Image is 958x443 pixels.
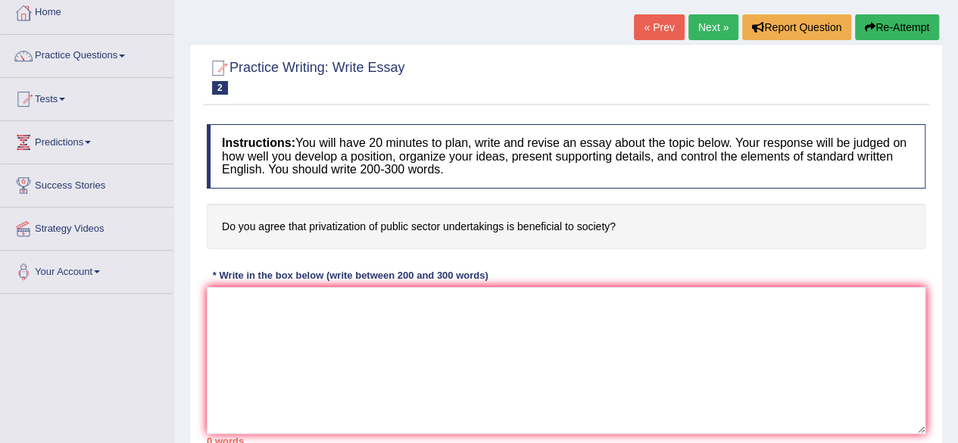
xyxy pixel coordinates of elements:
button: Re-Attempt [855,14,939,40]
a: Practice Questions [1,35,173,73]
a: Tests [1,78,173,116]
a: Next » [688,14,738,40]
a: « Prev [634,14,684,40]
a: Strategy Videos [1,207,173,245]
b: Instructions: [222,136,295,149]
h2: Practice Writing: Write Essay [207,57,404,95]
a: Your Account [1,251,173,289]
div: * Write in the box below (write between 200 and 300 words) [207,268,494,282]
h4: Do you agree that privatization of public sector undertakings is beneficial to society? [207,204,925,250]
span: 2 [212,81,228,95]
a: Predictions [1,121,173,159]
button: Report Question [742,14,851,40]
a: Success Stories [1,164,173,202]
h4: You will have 20 minutes to plan, write and revise an essay about the topic below. Your response ... [207,124,925,189]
